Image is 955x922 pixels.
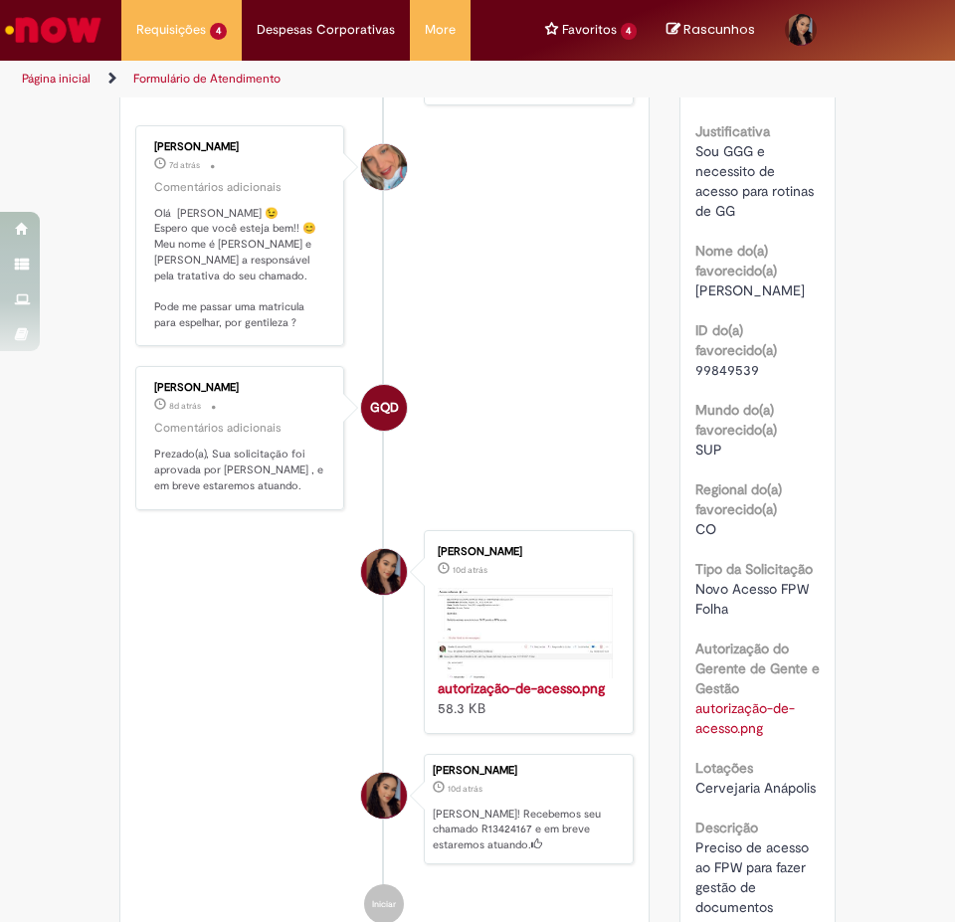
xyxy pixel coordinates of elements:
[683,20,755,39] span: Rascunhos
[695,779,816,797] span: Cervejaria Anápolis
[210,23,227,40] span: 4
[154,206,328,331] p: Olá [PERSON_NAME] 😉 Espero que você esteja bem!! 😊 Meu nome é [PERSON_NAME] e [PERSON_NAME] a res...
[370,384,399,432] span: GQD
[136,20,206,40] span: Requisições
[695,361,759,379] span: 99849539
[154,141,328,153] div: [PERSON_NAME]
[695,699,795,737] a: Download de autorização-de-acesso.png
[154,420,282,437] small: Comentários adicionais
[361,549,407,595] div: Monica Geovana Borges Rabelo
[695,759,753,777] b: Lotações
[695,441,722,459] span: SUP
[169,400,201,412] time: 21/08/2025 09:37:15
[169,159,200,171] span: 7d atrás
[361,773,407,819] div: Monica Geovana Borges Rabelo
[154,447,328,493] p: Prezado(a), Sua solicitação foi aprovada por [PERSON_NAME] , e em breve estaremos atuando.
[257,20,395,40] span: Despesas Corporativas
[2,10,104,50] img: ServiceNow
[361,144,407,190] div: Jacqueline Andrade Galani
[438,678,612,718] div: 58.3 KB
[695,580,813,618] span: Novo Acesso FPW Folha
[433,765,622,777] div: [PERSON_NAME]
[448,783,482,795] span: 10d atrás
[169,159,200,171] time: 21/08/2025 15:23:04
[15,61,463,97] ul: Trilhas de página
[695,142,818,220] span: Sou GGG e necessito de acesso para rotinas de GG
[133,71,281,87] a: Formulário de Atendimento
[695,520,716,538] span: CO
[433,807,622,853] p: [PERSON_NAME]! Recebemos seu chamado R13424167 e em breve estaremos atuando.
[695,480,782,518] b: Regional do(a) favorecido(a)
[361,385,407,431] div: Giselle Queiroz Dias
[695,401,777,439] b: Mundo do(a) favorecido(a)
[695,122,770,140] b: Justificativa
[438,679,605,697] a: autorização-de-acesso.png
[154,382,328,394] div: [PERSON_NAME]
[667,20,755,39] a: No momento, sua lista de rascunhos tem 0 Itens
[695,819,758,836] b: Descrição
[695,281,805,299] span: [PERSON_NAME]
[453,564,487,576] span: 10d atrás
[562,20,617,40] span: Favoritos
[22,71,91,87] a: Página inicial
[154,179,282,196] small: Comentários adicionais
[169,400,201,412] span: 8d atrás
[695,321,777,359] b: ID do(a) favorecido(a)
[695,640,820,697] b: Autorização do Gerente de Gente e Gestão
[695,560,813,578] b: Tipo da Solicitação
[695,838,813,916] span: Preciso de acesso ao FPW para fazer gestão de documentos
[695,63,797,100] span: Sou de Gente e Gestão
[438,546,612,558] div: [PERSON_NAME]
[425,20,456,40] span: More
[135,754,634,864] li: Monica Geovana Borges Rabelo
[695,242,777,279] b: Nome do(a) favorecido(a)
[621,23,638,40] span: 4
